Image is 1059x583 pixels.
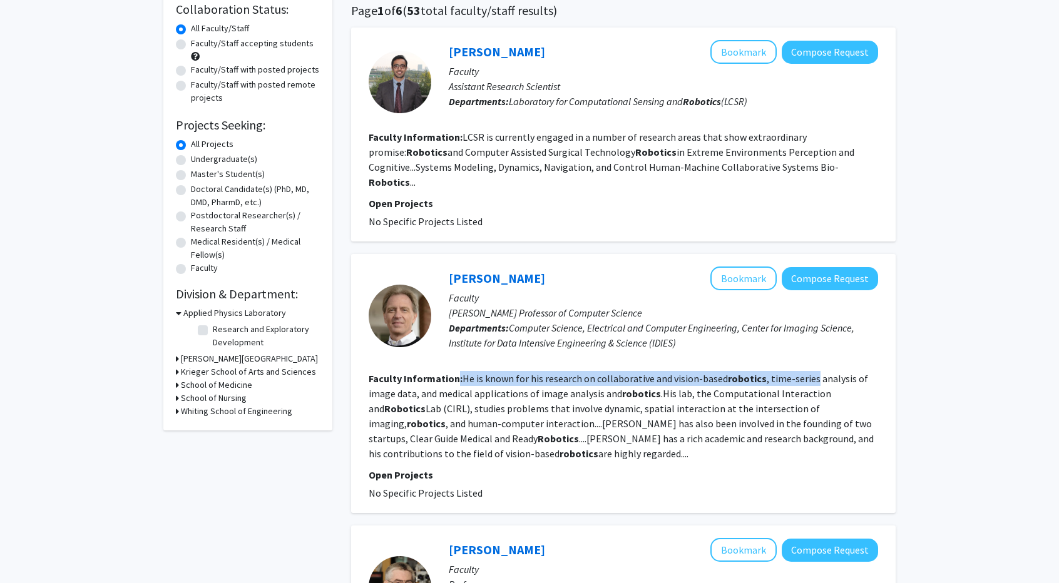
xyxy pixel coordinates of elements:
[449,322,509,334] b: Departments:
[191,138,233,151] label: All Projects
[509,95,747,108] span: Laboratory for Computational Sensing and (LCSR)
[449,270,545,286] a: [PERSON_NAME]
[191,153,257,166] label: Undergraduate(s)
[622,387,661,400] b: robotics
[9,527,53,574] iframe: Chat
[181,365,316,378] h3: Krieger School of Arts and Sciences
[449,562,878,577] p: Faculty
[191,63,319,76] label: Faculty/Staff with posted projects
[538,432,579,445] b: Robotics
[369,372,463,385] b: Faculty Information:
[191,261,218,275] label: Faculty
[176,2,320,17] h2: Collaboration Status:
[181,392,247,405] h3: School of Nursing
[449,542,545,557] a: [PERSON_NAME]
[191,235,320,261] label: Medical Resident(s) / Medical Fellow(s)
[710,538,777,562] button: Add Russell Taylor to Bookmarks
[407,3,421,18] span: 53
[369,131,854,188] fg-read-more: LCSR is currently engaged in a number of research areas that show extraordinary promise: and Comp...
[369,215,483,228] span: No Specific Projects Listed
[560,447,598,460] b: robotics
[449,44,545,59] a: [PERSON_NAME]
[191,78,320,104] label: Faculty/Staff with posted remote projects
[181,352,318,365] h3: [PERSON_NAME][GEOGRAPHIC_DATA]
[369,176,410,188] b: Robotics
[191,168,265,181] label: Master's Student(s)
[728,372,767,385] b: robotics
[369,372,874,460] fg-read-more: He is known for his research on collaborative and vision-based , time-series analysis of image da...
[191,22,249,35] label: All Faculty/Staff
[176,286,320,302] h2: Division & Department:
[396,3,402,18] span: 6
[377,3,384,18] span: 1
[782,267,878,290] button: Compose Request to Greg Hager
[369,467,878,482] p: Open Projects
[191,37,314,50] label: Faculty/Staff accepting students
[710,266,777,290] button: Add Greg Hager to Bookmarks
[406,146,448,158] b: Robotics
[449,95,509,108] b: Departments:
[782,41,878,64] button: Compose Request to Adnan Munawar
[191,209,320,235] label: Postdoctoral Researcher(s) / Research Staff
[183,307,286,320] h3: Applied Physics Laboratory
[191,183,320,209] label: Doctoral Candidate(s) (PhD, MD, DMD, PharmD, etc.)
[449,64,878,79] p: Faculty
[407,417,446,430] b: robotics
[176,118,320,133] h2: Projects Seeking:
[449,322,854,349] span: Computer Science, Electrical and Computer Engineering, Center for Imaging Science, Institute for ...
[181,405,292,418] h3: Whiting School of Engineering
[384,402,426,415] b: Robotics
[449,290,878,305] p: Faculty
[683,95,721,108] b: Robotics
[351,3,896,18] h1: Page of ( total faculty/staff results)
[635,146,677,158] b: Robotics
[369,487,483,499] span: No Specific Projects Listed
[213,323,317,349] label: Research and Exploratory Development
[369,196,878,211] p: Open Projects
[782,539,878,562] button: Compose Request to Russell Taylor
[369,131,463,143] b: Faculty Information:
[710,40,777,64] button: Add Adnan Munawar to Bookmarks
[181,378,252,392] h3: School of Medicine
[449,305,878,320] p: [PERSON_NAME] Professor of Computer Science
[449,79,878,94] p: Assistant Research Scientist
